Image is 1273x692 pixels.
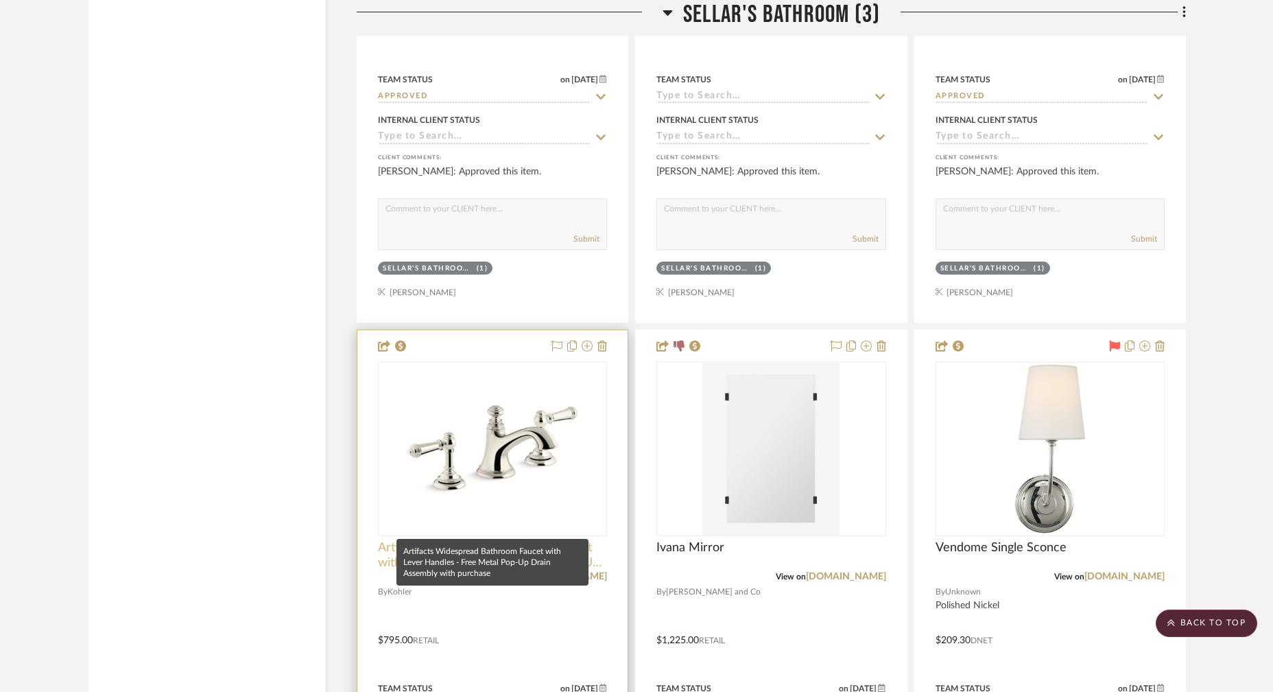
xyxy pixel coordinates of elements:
div: Team Status [378,73,433,86]
input: Type to Search… [936,131,1148,144]
span: Kohler [388,586,412,599]
div: [PERSON_NAME]: Approved this item. [936,165,1165,192]
div: Internal Client Status [936,114,1038,126]
div: Internal Client Status [378,114,480,126]
span: Artifacts Widespread Bathroom Faucet with Lever Handles - Free Metal Pop-Up Drain Assembly with p... [378,540,607,570]
div: Team Status [936,73,990,86]
span: [DATE] [1128,75,1157,84]
input: Type to Search… [656,91,869,104]
span: View on [1054,573,1084,581]
div: Team Status [656,73,711,86]
div: Sellar's Bathroom (3) [940,264,1031,274]
div: (1) [477,264,488,274]
button: Submit [573,233,599,245]
span: on [1118,76,1128,84]
div: (1) [755,264,767,274]
div: Internal Client Status [656,114,759,126]
a: [DOMAIN_NAME] [1084,572,1165,581]
span: By [378,586,388,599]
span: By [656,586,666,599]
span: [DATE] [570,75,599,84]
div: Sellar's Bathroom (3) [661,264,752,274]
div: (1) [1034,264,1045,274]
input: Type to Search… [378,131,591,144]
img: Artifacts Widespread Bathroom Faucet with Lever Handles - Free Metal Pop-Up Drain Assembly with p... [407,363,578,535]
button: Submit [853,233,879,245]
img: Vendome Single Sconce [964,363,1136,535]
input: Type to Search… [656,131,869,144]
div: [PERSON_NAME]: Approved this item. [378,165,607,192]
img: Ivana Mirror [702,363,840,535]
a: [DOMAIN_NAME] [806,572,886,581]
span: View on [776,573,806,581]
button: Submit [1131,233,1157,245]
div: Sellar's Bathroom (3) [383,264,473,274]
div: [PERSON_NAME]: Approved this item. [656,165,885,192]
span: Vendome Single Sconce [936,540,1067,555]
span: Ivana Mirror [656,540,724,555]
span: on [560,76,570,84]
input: Type to Search… [936,91,1148,104]
scroll-to-top-button: BACK TO TOP [1156,610,1257,637]
span: [PERSON_NAME] and Co [666,586,761,599]
div: 0 [657,362,885,535]
span: Unknown [945,586,981,599]
input: Type to Search… [378,91,591,104]
span: By [936,586,945,599]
